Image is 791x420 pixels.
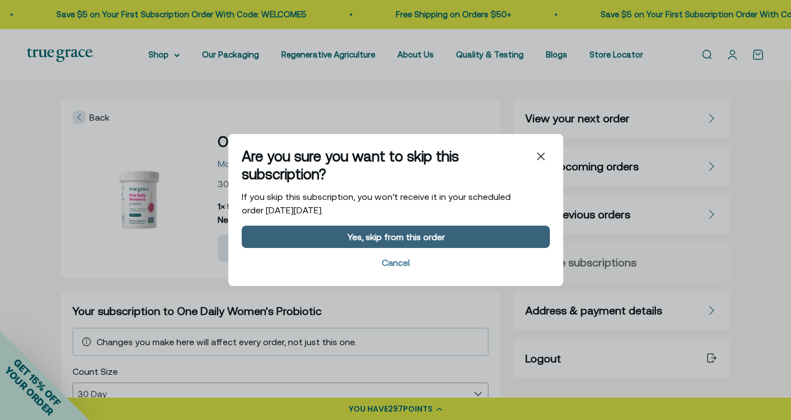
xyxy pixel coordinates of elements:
[242,226,550,248] button: Yes, skip from this order
[242,252,550,273] span: Cancel
[242,147,532,183] h1: Are you sure you want to skip this subscription?
[347,232,444,241] div: Yes, skip from this order
[532,147,550,165] span: Close
[382,258,410,267] div: Cancel
[242,192,511,215] span: If you skip this subscription, you won’t receive it in your scheduled order [DATE][DATE].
